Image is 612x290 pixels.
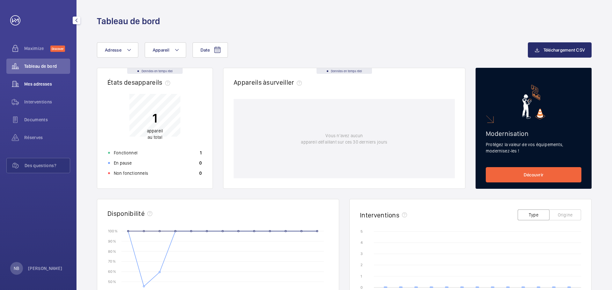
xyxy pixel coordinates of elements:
span: Discover [50,46,65,52]
button: Origine [549,209,581,220]
span: appareil [147,128,163,133]
text: 100 % [108,229,118,233]
span: Interventions [24,99,70,105]
img: marketing-card.svg [522,85,545,119]
a: Découvrir [486,167,581,182]
p: Non fonctionnels [114,170,148,176]
p: Vous n'avez aucun appareil défaillant sur ces 30 derniers jours [301,132,387,145]
button: Appareil [145,42,186,58]
span: Des questions? [25,162,70,169]
span: Tableau de bord [24,63,70,69]
h2: Disponibilité [107,209,145,217]
span: Mes adresses [24,81,70,87]
span: surveiller [266,78,304,86]
span: Réserves [24,134,70,141]
p: En pause [114,160,132,166]
span: Adresse [105,47,121,53]
h1: Tableau de bord [97,15,160,27]
p: 0 [199,160,202,166]
div: Données en temps réel [317,68,372,74]
p: Fonctionnel [114,150,137,156]
button: Adresse [97,42,138,58]
h2: Appareils à [234,78,304,86]
button: Date [193,42,228,58]
h2: Modernisation [486,130,581,138]
p: 1 [200,150,202,156]
span: Maximize [24,45,50,52]
span: Téléchargement CSV [543,47,585,53]
button: Téléchargement CSV [528,42,592,58]
text: 70 % [108,259,116,264]
text: 60 % [108,269,116,274]
text: 50 % [108,279,116,284]
text: 2 [361,263,362,267]
text: 90 % [108,239,116,243]
button: Type [518,209,550,220]
h2: États des [107,78,173,86]
p: Protégez la valeur de vos équipements, modernisez-les ! [486,141,581,154]
text: 5 [361,229,363,234]
text: 80 % [108,249,116,253]
text: 0 [361,285,363,290]
p: 0 [199,170,202,176]
text: 1 [361,274,362,279]
div: Données en temps réel [127,68,183,74]
span: appareils [135,78,173,86]
h2: Interventions [360,211,399,219]
text: 3 [361,251,363,256]
p: NB [14,265,19,272]
span: Appareil [153,47,169,53]
text: 4 [361,240,363,245]
p: 1 [147,110,163,126]
span: Date [200,47,210,53]
span: Documents [24,117,70,123]
p: au total [147,128,163,140]
p: [PERSON_NAME] [28,265,62,272]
